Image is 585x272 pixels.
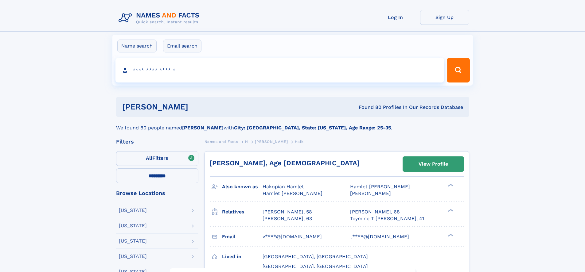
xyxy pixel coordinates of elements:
[117,40,157,52] label: Name search
[205,138,238,145] a: Names and Facts
[116,151,198,166] label: Filters
[119,239,147,243] div: [US_STATE]
[255,140,288,144] span: [PERSON_NAME]
[222,251,263,262] h3: Lived in
[420,10,469,25] a: Sign Up
[115,58,444,82] input: search input
[295,140,303,144] span: Haik
[182,125,224,131] b: [PERSON_NAME]
[210,159,360,167] a: [PERSON_NAME], Age [DEMOGRAPHIC_DATA]
[245,140,248,144] span: H
[116,117,469,132] div: We found 80 people named with .
[263,190,322,196] span: Hamlet [PERSON_NAME]
[146,155,152,161] span: All
[234,125,391,131] b: City: [GEOGRAPHIC_DATA], State: [US_STATE], Age Range: 25-35
[263,209,312,215] a: [PERSON_NAME], 58
[447,208,454,212] div: ❯
[447,183,454,187] div: ❯
[371,10,420,25] a: Log In
[222,182,263,192] h3: Also known as
[350,184,410,190] span: Hamlet [PERSON_NAME]
[350,215,424,222] a: Teymine T [PERSON_NAME], 41
[116,10,205,26] img: Logo Names and Facts
[263,263,368,269] span: [GEOGRAPHIC_DATA], [GEOGRAPHIC_DATA]
[403,157,464,171] a: View Profile
[163,40,201,52] label: Email search
[447,233,454,237] div: ❯
[222,232,263,242] h3: Email
[350,209,400,215] a: [PERSON_NAME], 68
[116,190,198,196] div: Browse Locations
[273,104,463,111] div: Found 80 Profiles In Our Records Database
[122,103,274,111] h1: [PERSON_NAME]
[255,138,288,145] a: [PERSON_NAME]
[263,254,368,259] span: [GEOGRAPHIC_DATA], [GEOGRAPHIC_DATA]
[119,208,147,213] div: [US_STATE]
[245,138,248,145] a: H
[263,215,312,222] a: [PERSON_NAME], 63
[447,58,470,82] button: Search Button
[419,157,448,171] div: View Profile
[116,139,198,144] div: Filters
[222,207,263,217] h3: Relatives
[119,254,147,259] div: [US_STATE]
[119,223,147,228] div: [US_STATE]
[350,190,391,196] span: [PERSON_NAME]
[263,184,304,190] span: Hakopian Hamlet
